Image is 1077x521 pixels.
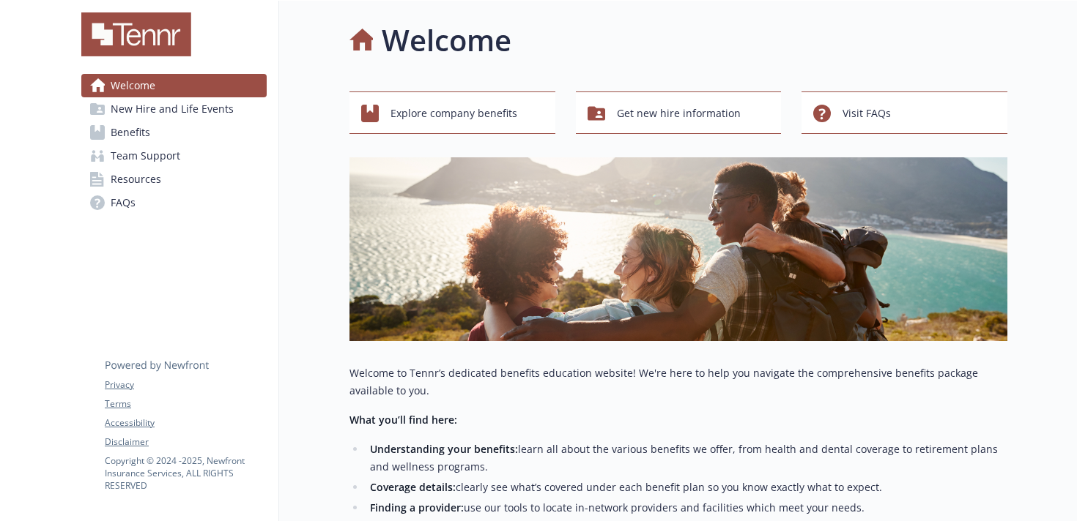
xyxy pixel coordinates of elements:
[111,121,150,144] span: Benefits
[370,501,464,514] strong: Finding a provider:
[576,91,782,134] button: Get new hire information
[111,191,136,214] span: FAQs
[105,454,266,492] p: Copyright © 2024 - 2025 , Newfront Insurance Services, ALL RIGHTS RESERVED
[105,416,266,430] a: Accessibility
[81,121,267,144] a: Benefits
[843,100,891,127] span: Visit FAQs
[81,168,267,191] a: Resources
[111,168,161,191] span: Resources
[105,435,266,449] a: Disclaimer
[81,191,267,214] a: FAQs
[111,97,234,121] span: New Hire and Life Events
[366,441,1007,476] li: learn all about the various benefits we offer, from health and dental coverage to retirement plan...
[366,479,1007,496] li: clearly see what’s covered under each benefit plan so you know exactly what to expect.
[391,100,517,127] span: Explore company benefits
[617,100,741,127] span: Get new hire information
[81,144,267,168] a: Team Support
[366,499,1007,517] li: use our tools to locate in-network providers and facilities which meet your needs.
[349,157,1007,341] img: overview page banner
[105,397,266,411] a: Terms
[802,91,1007,134] button: Visit FAQs
[111,144,180,168] span: Team Support
[111,74,155,97] span: Welcome
[105,378,266,391] a: Privacy
[370,480,456,494] strong: Coverage details:
[349,91,555,134] button: Explore company benefits
[349,413,457,427] strong: What you’ll find here:
[370,442,518,456] strong: Understanding your benefits:
[382,18,511,62] h1: Welcome
[81,74,267,97] a: Welcome
[81,97,267,121] a: New Hire and Life Events
[349,364,1007,400] p: Welcome to Tennr’s dedicated benefits education website! We're here to help you navigate the comp...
